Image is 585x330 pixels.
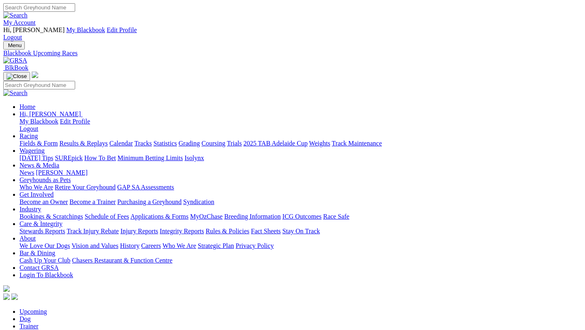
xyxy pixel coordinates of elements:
a: Grading [179,140,200,147]
a: Become an Owner [19,198,68,205]
a: My Account [3,19,36,26]
span: Hi, [PERSON_NAME] [19,111,81,117]
a: Schedule of Fees [84,213,129,220]
a: Weights [309,140,330,147]
a: Strategic Plan [198,242,234,249]
a: [DATE] Tips [19,154,53,161]
a: Stewards Reports [19,228,65,234]
a: Home [19,103,35,110]
a: Isolynx [184,154,204,161]
a: Who We Are [162,242,196,249]
a: Retire Your Greyhound [55,184,116,191]
div: Industry [19,213,582,220]
button: Toggle navigation [3,72,30,81]
a: Dog [19,315,31,322]
input: Search [3,3,75,12]
a: Applications & Forms [130,213,188,220]
a: How To Bet [84,154,116,161]
img: logo-grsa-white.png [3,285,10,292]
a: SUREpick [55,154,82,161]
a: Statistics [154,140,177,147]
a: Become a Trainer [69,198,116,205]
a: Get Involved [19,191,54,198]
a: News [19,169,34,176]
a: Blackbook Upcoming Races [3,50,582,57]
span: BlkBook [5,64,28,71]
a: Trials [227,140,242,147]
a: Fields & Form [19,140,58,147]
a: Rules & Policies [206,228,249,234]
span: Hi, [PERSON_NAME] [3,26,65,33]
a: BlkBook [3,64,28,71]
div: Get Involved [19,198,582,206]
img: facebook.svg [3,293,10,300]
a: Bar & Dining [19,250,55,256]
a: About [19,235,36,242]
a: Injury Reports [120,228,158,234]
a: Hi, [PERSON_NAME] [19,111,82,117]
a: Login To Blackbook [19,271,73,278]
a: Edit Profile [60,118,90,125]
button: Toggle navigation [3,41,25,50]
a: Care & Integrity [19,220,63,227]
div: Bar & Dining [19,257,582,264]
a: Trainer [19,323,39,330]
div: Greyhounds as Pets [19,184,582,191]
a: Logout [19,125,38,132]
span: Menu [8,42,22,48]
img: GRSA [3,57,27,64]
a: Greyhounds as Pets [19,176,71,183]
a: Upcoming [19,308,47,315]
a: Track Injury Rebate [67,228,119,234]
a: ICG Outcomes [282,213,321,220]
div: My Account [3,26,582,41]
a: [PERSON_NAME] [36,169,87,176]
a: Chasers Restaurant & Function Centre [72,257,172,264]
a: Racing [19,132,38,139]
a: Bookings & Scratchings [19,213,83,220]
img: Search [3,12,28,19]
a: Edit Profile [107,26,137,33]
a: Tracks [134,140,152,147]
a: We Love Our Dogs [19,242,70,249]
div: Racing [19,140,582,147]
a: Syndication [183,198,214,205]
div: Hi, [PERSON_NAME] [19,118,582,132]
a: Wagering [19,147,45,154]
a: MyOzChase [190,213,223,220]
a: Logout [3,34,22,41]
a: Coursing [201,140,225,147]
a: Fact Sheets [251,228,281,234]
a: Cash Up Your Club [19,257,70,264]
a: Purchasing a Greyhound [117,198,182,205]
a: Contact GRSA [19,264,58,271]
img: twitter.svg [11,293,18,300]
a: Results & Replays [59,140,108,147]
a: GAP SA Assessments [117,184,174,191]
input: Search [3,81,75,89]
img: logo-grsa-white.png [32,72,38,78]
a: Vision and Values [71,242,118,249]
a: Stay On Track [282,228,320,234]
a: Who We Are [19,184,53,191]
a: Race Safe [323,213,349,220]
img: Search [3,89,28,97]
a: 2025 TAB Adelaide Cup [243,140,308,147]
a: News & Media [19,162,59,169]
a: Integrity Reports [160,228,204,234]
a: Breeding Information [224,213,281,220]
div: About [19,242,582,250]
div: Care & Integrity [19,228,582,235]
a: Privacy Policy [236,242,274,249]
a: My Blackbook [66,26,105,33]
a: Minimum Betting Limits [117,154,183,161]
a: History [120,242,139,249]
a: Track Maintenance [332,140,382,147]
a: Industry [19,206,41,213]
div: Wagering [19,154,582,162]
img: Close [6,73,27,80]
a: Careers [141,242,161,249]
a: My Blackbook [19,118,58,125]
div: News & Media [19,169,582,176]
